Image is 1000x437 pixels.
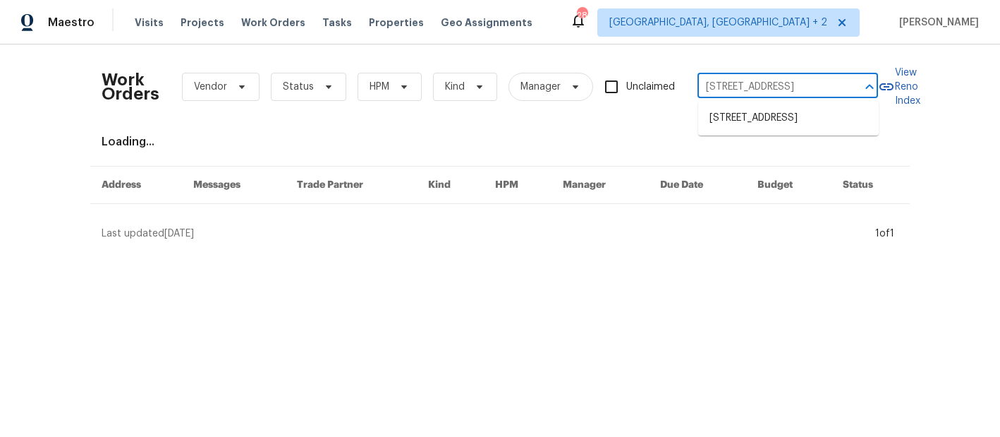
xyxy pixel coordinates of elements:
[894,16,979,30] span: [PERSON_NAME]
[520,80,561,94] span: Manager
[135,16,164,30] span: Visits
[241,16,305,30] span: Work Orders
[577,8,587,23] div: 28
[286,167,417,204] th: Trade Partner
[102,227,871,241] div: Last updated
[283,80,314,94] span: Status
[746,167,831,204] th: Budget
[551,167,649,204] th: Manager
[181,16,224,30] span: Projects
[484,167,551,204] th: HPM
[698,107,879,130] li: [STREET_ADDRESS]
[445,80,465,94] span: Kind
[102,135,898,149] div: Loading...
[417,167,484,204] th: Kind
[860,77,879,97] button: Close
[182,167,286,204] th: Messages
[831,167,910,204] th: Status
[164,229,194,239] span: [DATE]
[626,80,675,95] span: Unclaimed
[322,18,352,28] span: Tasks
[878,66,920,108] a: View Reno Index
[441,16,532,30] span: Geo Assignments
[102,73,159,101] h2: Work Orders
[194,80,227,94] span: Vendor
[609,16,827,30] span: [GEOGRAPHIC_DATA], [GEOGRAPHIC_DATA] + 2
[90,167,182,204] th: Address
[697,76,839,98] input: Enter in an address
[370,80,389,94] span: HPM
[649,167,746,204] th: Due Date
[48,16,94,30] span: Maestro
[875,227,894,241] div: 1 of 1
[369,16,424,30] span: Properties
